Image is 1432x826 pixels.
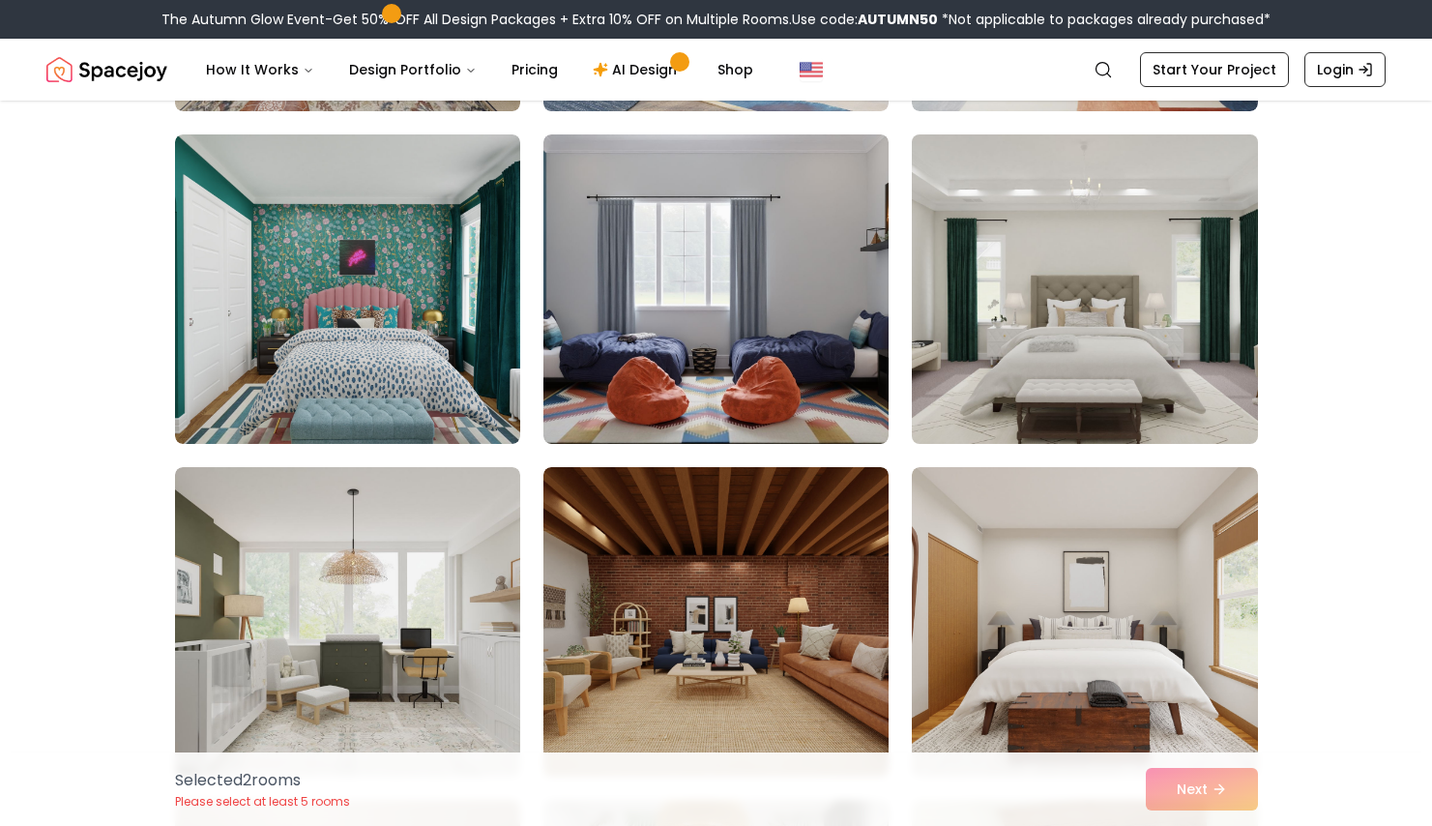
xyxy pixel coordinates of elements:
[46,50,167,89] a: Spacejoy
[161,10,1271,29] div: The Autumn Glow Event-Get 50% OFF All Design Packages + Extra 10% OFF on Multiple Rooms.
[175,134,520,444] img: Room room-22
[577,50,698,89] a: AI Design
[334,50,492,89] button: Design Portfolio
[912,467,1257,777] img: Room room-27
[903,127,1266,452] img: Room room-24
[46,50,167,89] img: Spacejoy Logo
[543,134,889,444] img: Room room-23
[175,769,350,792] p: Selected 2 room s
[792,10,938,29] span: Use code:
[46,39,1386,101] nav: Global
[858,10,938,29] b: AUTUMN50
[175,794,350,810] p: Please select at least 5 rooms
[175,467,520,777] img: Room room-25
[800,58,823,81] img: United States
[190,50,330,89] button: How It Works
[1304,52,1386,87] a: Login
[702,50,769,89] a: Shop
[190,50,769,89] nav: Main
[1140,52,1289,87] a: Start Your Project
[496,50,573,89] a: Pricing
[543,467,889,777] img: Room room-26
[938,10,1271,29] span: *Not applicable to packages already purchased*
